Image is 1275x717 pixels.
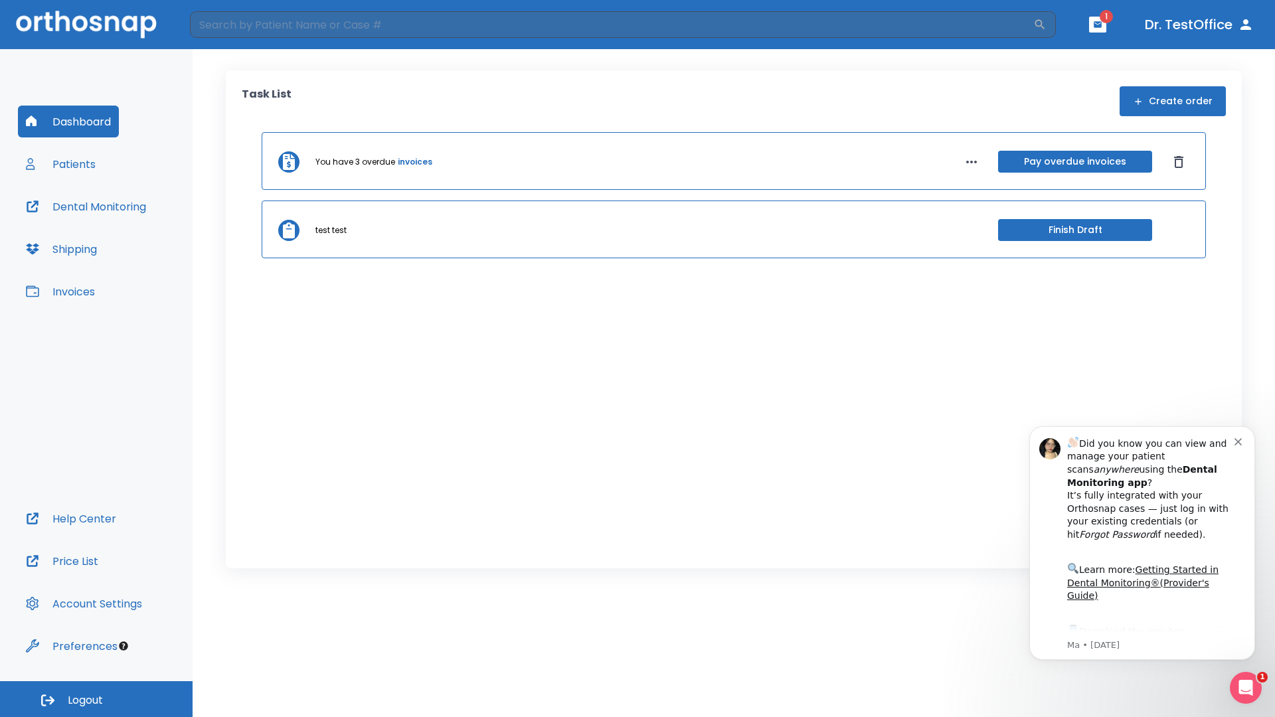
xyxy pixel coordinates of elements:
[1100,10,1113,23] span: 1
[58,220,176,244] a: App Store
[18,148,104,180] button: Patients
[68,693,103,708] span: Logout
[1168,151,1189,173] button: Dismiss
[18,630,126,662] button: Preferences
[225,29,236,39] button: Dismiss notification
[18,106,119,137] button: Dashboard
[1140,13,1259,37] button: Dr. TestOffice
[998,151,1152,173] button: Pay overdue invoices
[18,588,150,619] button: Account Settings
[1257,672,1268,682] span: 1
[998,219,1152,241] button: Finish Draft
[1230,672,1262,704] iframe: Intercom live chat
[1120,86,1226,116] button: Create order
[18,503,124,534] button: Help Center
[118,640,129,652] div: Tooltip anchor
[1009,406,1275,681] iframe: Intercom notifications message
[18,191,154,222] button: Dental Monitoring
[315,224,347,236] p: test test
[18,545,106,577] button: Price List
[242,86,292,116] p: Task List
[58,233,225,245] p: Message from Ma, sent 2w ago
[18,276,103,307] button: Invoices
[398,156,432,168] a: invoices
[315,156,395,168] p: You have 3 overdue
[190,11,1033,38] input: Search by Patient Name or Case #
[18,233,105,265] button: Shipping
[58,216,225,284] div: Download the app: | ​ Let us know if you need help getting started!
[16,11,157,38] img: Orthosnap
